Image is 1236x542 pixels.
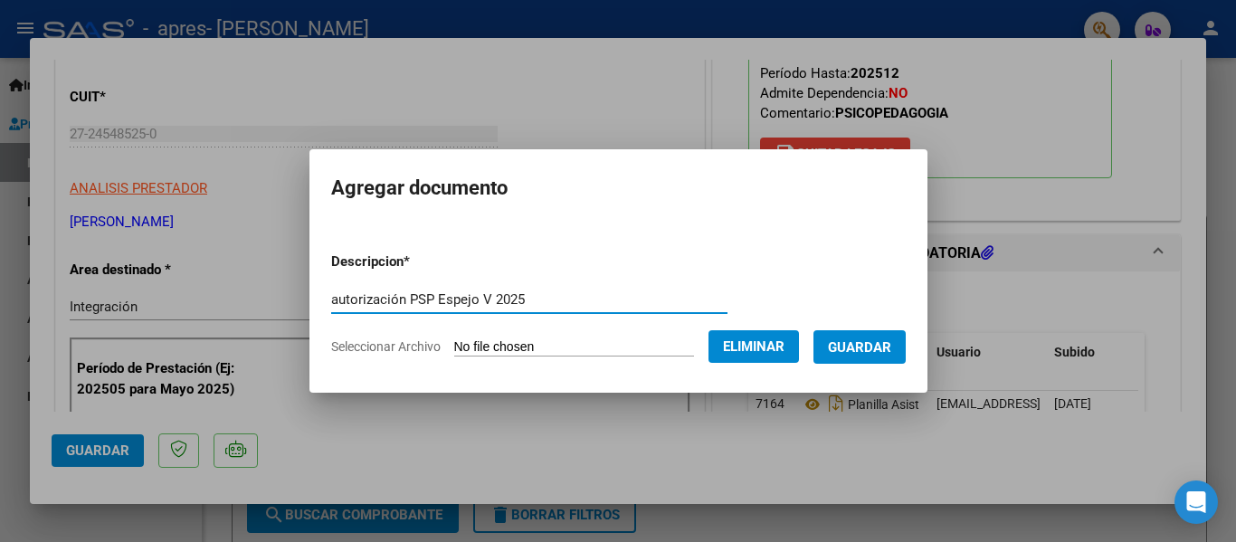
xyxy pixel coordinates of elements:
[331,339,441,354] span: Seleccionar Archivo
[331,252,504,272] p: Descripcion
[813,330,906,364] button: Guardar
[828,339,891,356] span: Guardar
[331,171,906,205] h2: Agregar documento
[1174,480,1218,524] div: Open Intercom Messenger
[723,338,784,355] span: Eliminar
[708,330,799,363] button: Eliminar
